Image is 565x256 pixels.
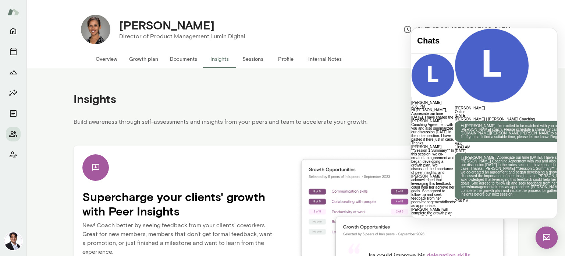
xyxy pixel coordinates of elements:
[269,50,302,68] button: Profile
[43,113,50,117] a: Visit
[236,50,269,68] button: Sessions
[43,117,59,121] span: 10:43 AM
[7,5,19,19] img: Mento
[6,127,21,141] button: Members
[43,171,57,175] span: 2:36 PM
[43,81,54,85] span: Online
[6,85,21,100] button: Insights
[119,32,245,41] p: Director of Product Management, Lumin Digital
[49,96,171,111] p: Hi [PERSON_NAME], I'm excited to be matched with you as your potential [PERSON_NAME] coach. Pleas...
[4,232,22,250] img: Raj Manghani
[119,18,214,32] h4: [PERSON_NAME]
[43,78,177,82] h6: [PERSON_NAME]
[90,50,123,68] button: Overview
[6,24,21,38] button: Home
[6,147,21,162] button: Client app
[6,44,21,59] button: Sessions
[6,8,38,17] h4: Chats
[43,89,124,93] span: [PERSON_NAME] | [PERSON_NAME] Coaching
[43,85,55,89] span: [DATE]
[43,120,55,125] span: [DATE]
[164,50,203,68] button: Documents
[49,127,171,168] p: Hi [PERSON_NAME], Appreciate our time [DATE]. I have shared the [PERSON_NAME] Coaching Agreement ...
[74,92,116,106] h4: Insights
[123,50,164,68] button: Growth plan
[203,50,236,68] button: Insights
[82,190,296,218] h4: Supercharge your clients' growth with Peer Insights
[74,118,518,131] p: Build awareness through self-assessments and insights from your peers and team to accelerate your...
[302,50,348,68] button: Internal Notes
[6,106,21,121] button: Documents
[81,15,110,44] img: Lavanya Rajan
[6,65,21,80] button: Growth Plan
[403,25,511,34] p: (GMT-07:00) [GEOGRAPHIC_DATA]
[49,99,159,107] a: [URL][DOMAIN_NAME][PERSON_NAME][PERSON_NAME]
